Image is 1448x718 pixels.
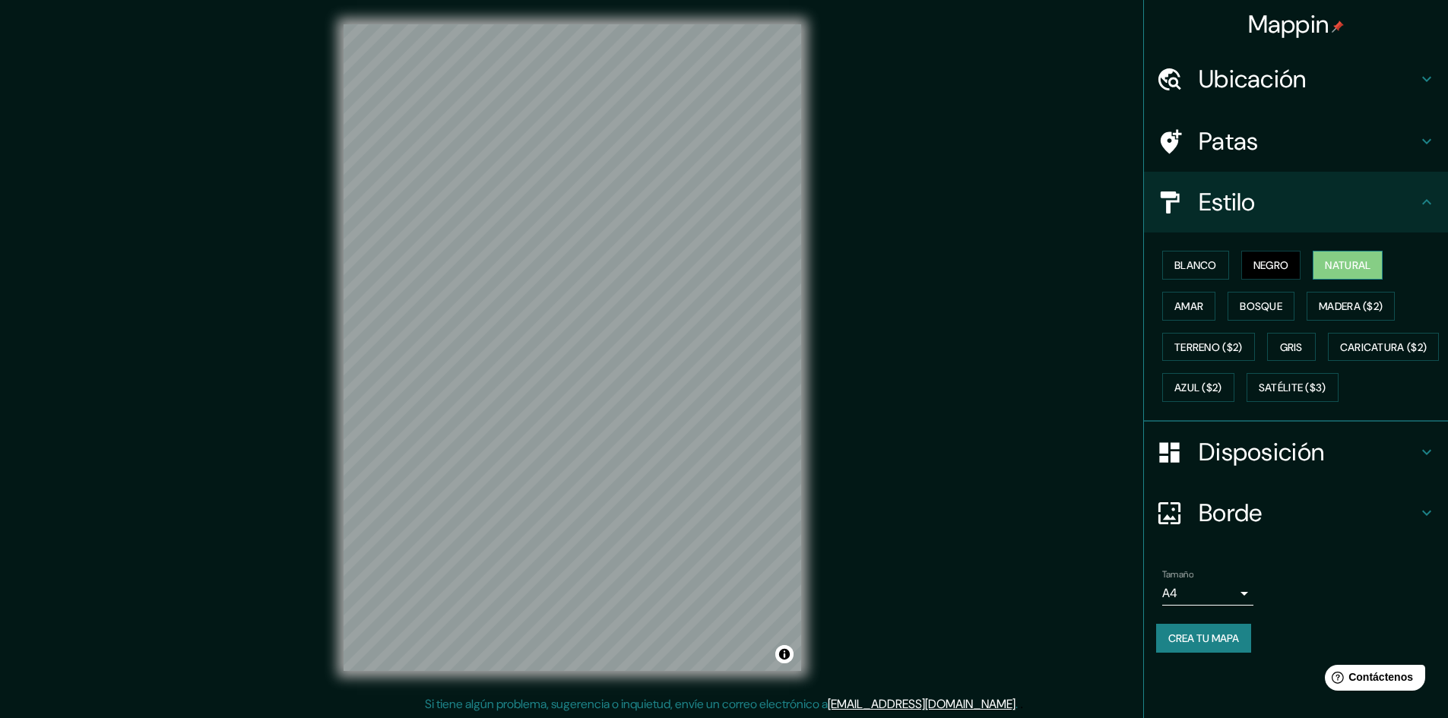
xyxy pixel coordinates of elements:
[1162,373,1234,402] button: Azul ($2)
[1156,624,1251,653] button: Crea tu mapa
[1241,251,1301,280] button: Negro
[1247,373,1339,402] button: Satélite ($3)
[425,696,828,712] font: Si tiene algún problema, sugerencia o inquietud, envíe un correo electrónico a
[1253,258,1289,272] font: Negro
[1340,340,1427,354] font: Caricatura ($2)
[1144,49,1448,109] div: Ubicación
[1332,21,1344,33] img: pin-icon.png
[1228,292,1294,321] button: Bosque
[1240,299,1282,313] font: Bosque
[1313,659,1431,701] iframe: Lanzador de widgets de ayuda
[1319,299,1383,313] font: Madera ($2)
[1267,333,1316,362] button: Gris
[1248,8,1329,40] font: Mappin
[1325,258,1370,272] font: Natural
[1328,333,1440,362] button: Caricatura ($2)
[1162,585,1177,601] font: A4
[775,645,794,663] button: Activar o desactivar atribución
[1162,581,1253,606] div: A4
[1280,340,1303,354] font: Gris
[1259,381,1326,395] font: Satélite ($3)
[1313,251,1383,280] button: Natural
[1199,436,1324,468] font: Disposición
[1168,631,1239,645] font: Crea tu mapa
[1174,381,1222,395] font: Azul ($2)
[1199,186,1256,218] font: Estilo
[1020,695,1023,712] font: .
[1162,251,1229,280] button: Blanco
[1199,63,1307,95] font: Ubicación
[1174,340,1243,354] font: Terreno ($2)
[1144,422,1448,482] div: Disposición
[1174,258,1217,272] font: Blanco
[1018,695,1020,712] font: .
[344,24,801,671] canvas: Mapa
[1162,292,1215,321] button: Amar
[1174,299,1203,313] font: Amar
[1162,568,1193,580] font: Tamaño
[828,696,1016,712] a: [EMAIL_ADDRESS][DOMAIN_NAME]
[1144,172,1448,232] div: Estilo
[1199,497,1263,529] font: Borde
[1144,482,1448,543] div: Borde
[1016,696,1018,712] font: .
[1144,111,1448,172] div: Patas
[1307,292,1395,321] button: Madera ($2)
[1199,125,1259,157] font: Patas
[1162,333,1255,362] button: Terreno ($2)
